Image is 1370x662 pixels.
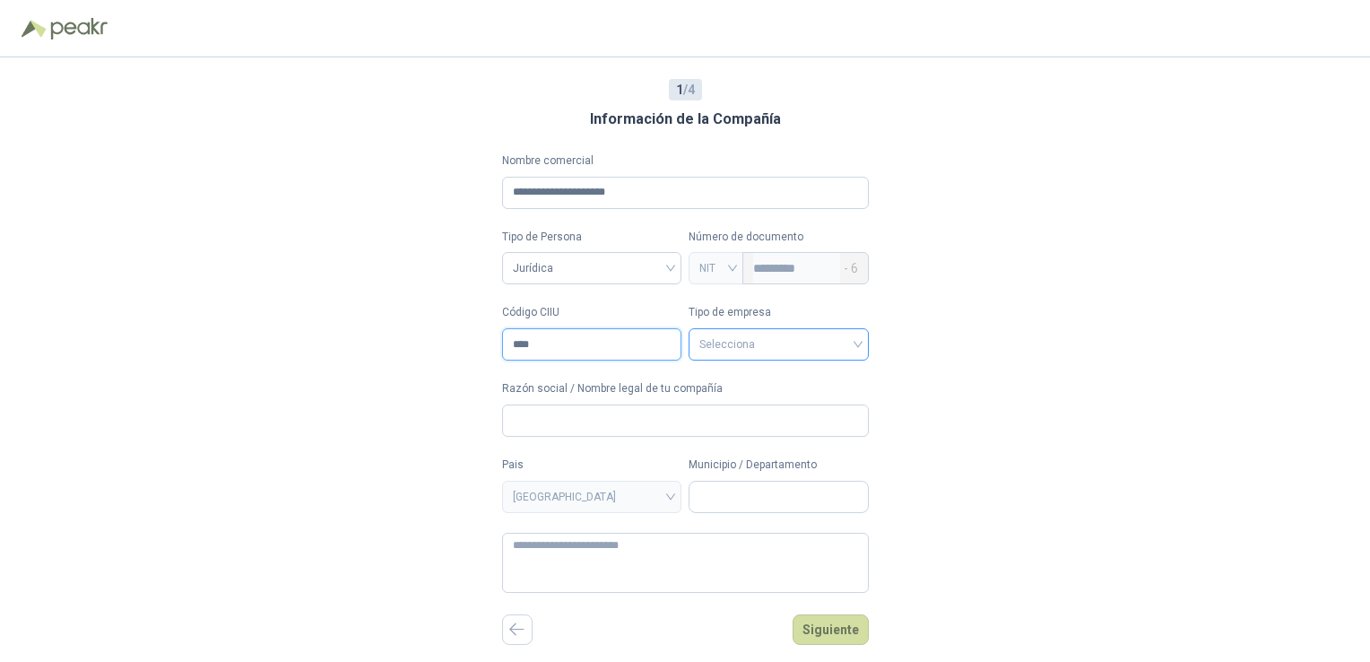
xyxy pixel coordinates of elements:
[502,152,869,170] label: Nombre comercial
[590,108,781,131] h3: Información de la Compañía
[793,614,869,645] button: Siguiente
[676,83,683,97] b: 1
[689,457,869,474] label: Municipio / Departamento
[50,18,108,39] img: Peakr
[502,457,682,474] label: Pais
[676,80,695,100] span: / 4
[689,304,869,321] label: Tipo de empresa
[689,229,869,246] p: Número de documento
[502,304,682,321] label: Código CIIU
[513,255,672,282] span: Jurídica
[844,253,858,283] span: - 6
[502,229,682,246] label: Tipo de Persona
[22,20,47,38] img: Logo
[502,380,869,397] label: Razón social / Nombre legal de tu compañía
[513,483,672,510] span: COLOMBIA
[699,255,733,282] span: NIT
